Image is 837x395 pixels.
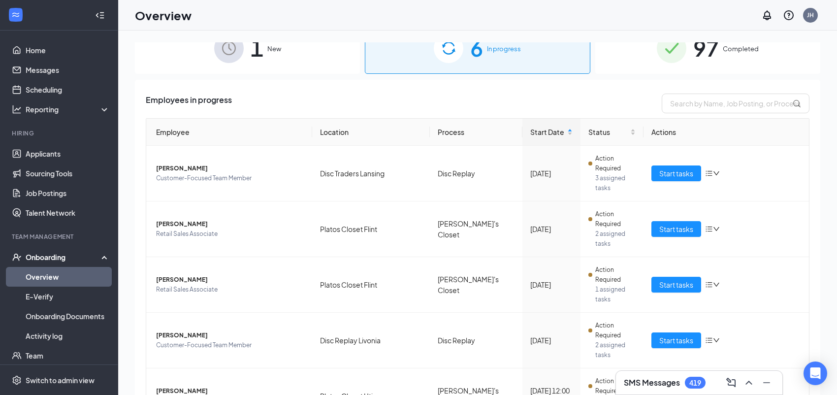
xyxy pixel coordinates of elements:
[11,10,21,20] svg: WorkstreamLogo
[146,119,312,146] th: Employee
[723,44,759,54] span: Completed
[312,119,430,146] th: Location
[651,277,701,293] button: Start tasks
[659,168,693,179] span: Start tasks
[156,229,304,239] span: Retail Sales Associate
[26,326,110,346] a: Activity log
[713,170,720,177] span: down
[430,257,522,313] td: [PERSON_NAME]'s Closet
[705,169,713,177] span: bars
[12,375,22,385] svg: Settings
[26,252,101,262] div: Onboarding
[312,257,430,313] td: Platos Closet Flint
[659,224,693,234] span: Start tasks
[26,104,110,114] div: Reporting
[651,165,701,181] button: Start tasks
[624,377,680,388] h3: SMS Messages
[156,164,304,173] span: [PERSON_NAME]
[26,164,110,183] a: Sourcing Tools
[312,201,430,257] td: Platos Closet Flint
[530,168,573,179] div: [DATE]
[743,377,755,389] svg: ChevronUp
[759,375,774,391] button: Minimize
[723,375,739,391] button: ComposeMessage
[595,173,635,193] span: 3 assigned tasks
[741,375,757,391] button: ChevronUp
[689,379,701,387] div: 419
[430,313,522,368] td: Disc Replay
[530,279,573,290] div: [DATE]
[595,229,635,249] span: 2 assigned tasks
[804,362,827,385] div: Open Intercom Messenger
[530,127,565,137] span: Start Date
[26,60,110,80] a: Messages
[713,281,720,288] span: down
[693,31,719,65] span: 97
[26,144,110,164] a: Applicants
[156,330,304,340] span: [PERSON_NAME]
[156,219,304,229] span: [PERSON_NAME]
[783,9,795,21] svg: QuestionInfo
[595,154,636,173] span: Action Required
[26,40,110,60] a: Home
[595,340,635,360] span: 2 assigned tasks
[12,104,22,114] svg: Analysis
[659,279,693,290] span: Start tasks
[312,146,430,201] td: Disc Traders Lansing
[430,146,522,201] td: Disc Replay
[595,265,636,285] span: Action Required
[644,119,809,146] th: Actions
[26,267,110,287] a: Overview
[662,94,809,113] input: Search by Name, Job Posting, or Process
[156,173,304,183] span: Customer-Focused Team Member
[580,119,643,146] th: Status
[26,287,110,306] a: E-Verify
[595,209,636,229] span: Action Required
[156,275,304,285] span: [PERSON_NAME]
[26,203,110,223] a: Talent Network
[705,225,713,233] span: bars
[95,10,105,20] svg: Collapse
[595,285,635,304] span: 1 assigned tasks
[807,11,814,19] div: JH
[146,94,232,113] span: Employees in progress
[26,80,110,99] a: Scheduling
[135,7,192,24] h1: Overview
[761,9,773,21] svg: Notifications
[26,183,110,203] a: Job Postings
[761,377,773,389] svg: Minimize
[530,224,573,234] div: [DATE]
[713,226,720,232] span: down
[430,201,522,257] td: [PERSON_NAME]'s Closet
[659,335,693,346] span: Start tasks
[156,340,304,350] span: Customer-Focused Team Member
[487,44,521,54] span: In progress
[26,306,110,326] a: Onboarding Documents
[12,252,22,262] svg: UserCheck
[26,346,110,365] a: Team
[705,281,713,289] span: bars
[725,377,737,389] svg: ComposeMessage
[470,31,483,65] span: 6
[251,31,263,65] span: 1
[588,127,628,137] span: Status
[267,44,281,54] span: New
[312,313,430,368] td: Disc Replay Livonia
[651,332,701,348] button: Start tasks
[12,232,108,241] div: Team Management
[651,221,701,237] button: Start tasks
[713,337,720,344] span: down
[705,336,713,344] span: bars
[12,129,108,137] div: Hiring
[595,321,636,340] span: Action Required
[430,119,522,146] th: Process
[156,285,304,295] span: Retail Sales Associate
[530,335,573,346] div: [DATE]
[26,375,95,385] div: Switch to admin view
